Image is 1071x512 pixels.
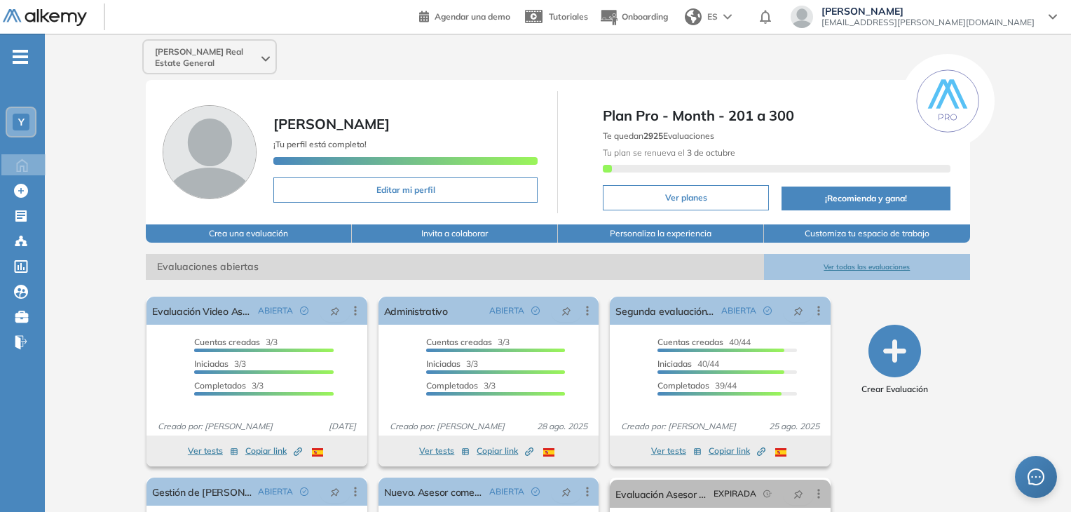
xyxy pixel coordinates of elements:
button: Copiar link [477,443,533,459]
span: Tutoriales [549,11,588,22]
span: ABIERTA [258,304,293,317]
span: 3/3 [426,337,510,347]
button: Ver tests [188,443,238,459]
img: Logo [3,9,87,27]
span: [PERSON_NAME] [273,115,390,133]
a: Nuevo. Asesor comercial [384,478,484,506]
span: pushpin [561,305,571,316]
span: Copiar link [245,445,302,457]
span: Cuentas creadas [657,337,723,347]
img: ESP [312,448,323,457]
span: Creado por: [PERSON_NAME] [384,420,510,433]
button: pushpin [783,299,814,322]
button: Invita a colaborar [352,224,558,243]
button: pushpin [551,480,582,503]
span: message [1028,469,1044,485]
span: Crear Evaluación [861,383,928,396]
span: Creado por: [PERSON_NAME] [615,420,742,433]
span: pushpin [793,488,803,499]
span: ¡Tu perfil está completo! [273,139,367,149]
button: Ver tests [651,443,702,459]
span: [DATE] [323,420,362,433]
img: arrow [723,14,732,20]
span: 25 ago. 2025 [763,420,825,433]
b: 3 de octubre [685,147,735,158]
span: 3/3 [194,337,278,347]
span: Tu plan se renueva el [603,147,735,158]
span: Agendar una demo [435,11,510,22]
button: Customiza tu espacio de trabajo [764,224,970,243]
span: pushpin [330,486,340,497]
span: pushpin [561,486,571,497]
a: Evaluación Video Asesor Comercial [152,297,252,325]
a: Evaluación Asesor Comercial [615,480,707,508]
span: check-circle [300,306,308,315]
button: Personaliza la experiencia [558,224,764,243]
span: Cuentas creadas [426,337,492,347]
span: 39/44 [657,380,737,391]
button: Crear Evaluación [861,325,928,396]
span: Te quedan Evaluaciones [603,130,714,141]
span: EXPIRADA [714,487,756,500]
button: Ver planes [603,185,769,210]
span: Completados [657,380,709,391]
span: 3/3 [194,380,264,391]
span: 3/3 [426,380,496,391]
span: Copiar link [477,445,533,457]
span: ABIERTA [489,304,524,317]
span: Cuentas creadas [194,337,260,347]
button: Ver tests [419,443,470,459]
span: field-time [763,490,772,498]
span: [EMAIL_ADDRESS][PERSON_NAME][DOMAIN_NAME] [821,17,1035,28]
span: check-circle [763,306,772,315]
span: 3/3 [426,358,478,369]
span: Y [18,116,25,128]
i: - [13,55,28,58]
span: Onboarding [622,11,668,22]
span: ABIERTA [489,485,524,498]
span: Copiar link [709,445,765,457]
button: Crea una evaluación [146,224,352,243]
span: pushpin [330,305,340,316]
a: Agendar una demo [419,7,510,24]
button: Editar mi perfil [273,177,538,203]
span: [PERSON_NAME] [821,6,1035,17]
span: Evaluaciones abiertas [146,254,764,280]
a: Administrativo [384,297,448,325]
a: Gestión de [PERSON_NAME]. [152,478,252,506]
img: world [685,8,702,25]
span: Creado por: [PERSON_NAME] [152,420,278,433]
span: 28 ago. 2025 [531,420,593,433]
button: pushpin [320,480,350,503]
span: 40/44 [657,337,751,347]
button: Copiar link [709,443,765,459]
span: check-circle [300,487,308,496]
span: [PERSON_NAME] Real Estate General [155,46,259,69]
button: Copiar link [245,443,302,459]
button: pushpin [320,299,350,322]
span: ABIERTA [721,304,756,317]
span: Iniciadas [657,358,692,369]
span: Iniciadas [194,358,228,369]
span: Completados [426,380,478,391]
img: ESP [775,448,786,457]
span: check-circle [531,306,540,315]
span: ABIERTA [258,485,293,498]
img: Foto de perfil [163,105,257,199]
button: Ver todas las evaluaciones [764,254,970,280]
span: check-circle [531,487,540,496]
button: Onboarding [599,2,668,32]
span: Iniciadas [426,358,461,369]
button: pushpin [551,299,582,322]
button: pushpin [783,483,814,505]
b: 2925 [643,130,663,141]
a: Segunda evaluación - Asesor Comercial. [615,297,715,325]
span: 3/3 [194,358,246,369]
span: Plan Pro - Month - 201 a 300 [603,105,950,126]
img: ESP [543,448,554,457]
span: pushpin [793,305,803,316]
span: ES [707,11,718,23]
span: Completados [194,380,246,391]
span: 40/44 [657,358,719,369]
button: ¡Recomienda y gana! [782,187,950,210]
